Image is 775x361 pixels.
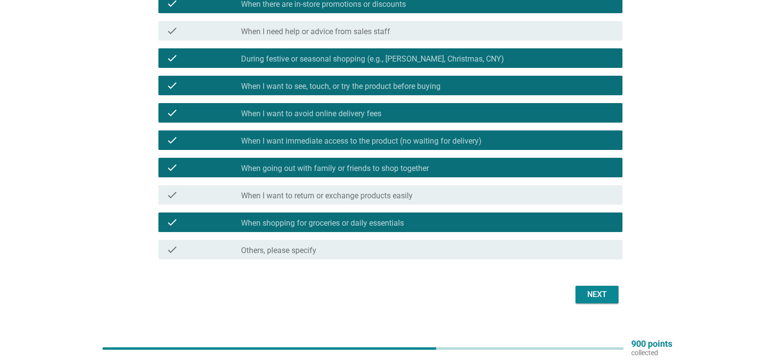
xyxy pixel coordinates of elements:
i: check [166,216,178,228]
label: When I need help or advice from sales staff [241,27,390,37]
label: Others, please specify [241,246,316,255]
i: check [166,162,178,173]
p: collected [631,348,672,357]
label: When I want to return or exchange products easily [241,191,413,201]
i: check [166,107,178,119]
label: When going out with family or friends to shop together [241,164,429,173]
i: check [166,52,178,64]
button: Next [576,286,619,303]
i: check [166,134,178,146]
i: check [166,189,178,201]
i: check [166,244,178,255]
div: Next [583,289,611,300]
label: When I want to see, touch, or try the product before buying [241,82,441,91]
i: check [166,25,178,37]
label: When I want to avoid online delivery fees [241,109,381,119]
label: When I want immediate access to the product (no waiting for delivery) [241,136,482,146]
p: 900 points [631,340,672,348]
label: When shopping for groceries or daily essentials [241,218,404,228]
i: check [166,80,178,91]
label: During festive or seasonal shopping (e.g., [PERSON_NAME], Christmas, CNY) [241,54,504,64]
